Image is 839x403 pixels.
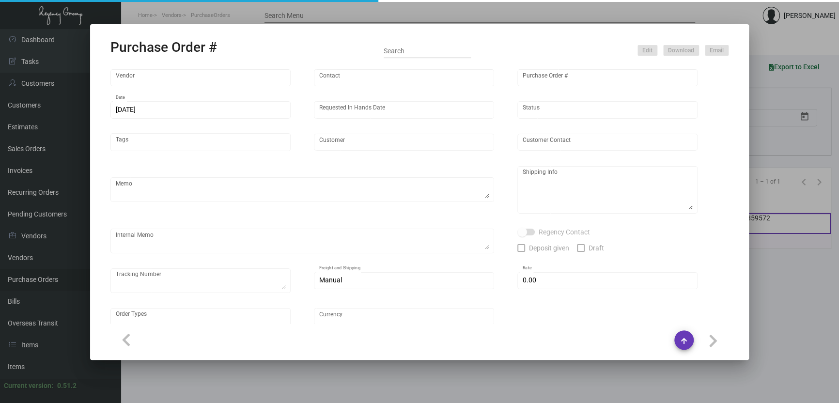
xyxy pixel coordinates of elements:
[642,46,653,55] span: Edit
[705,45,729,56] button: Email
[710,46,724,55] span: Email
[663,45,699,56] button: Download
[637,45,657,56] button: Edit
[110,39,217,56] h2: Purchase Order #
[319,276,342,284] span: Manual
[57,381,77,391] div: 0.51.2
[589,242,604,254] span: Draft
[539,226,590,238] span: Regency Contact
[668,46,694,55] span: Download
[529,242,569,254] span: Deposit given
[4,381,53,391] div: Current version:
